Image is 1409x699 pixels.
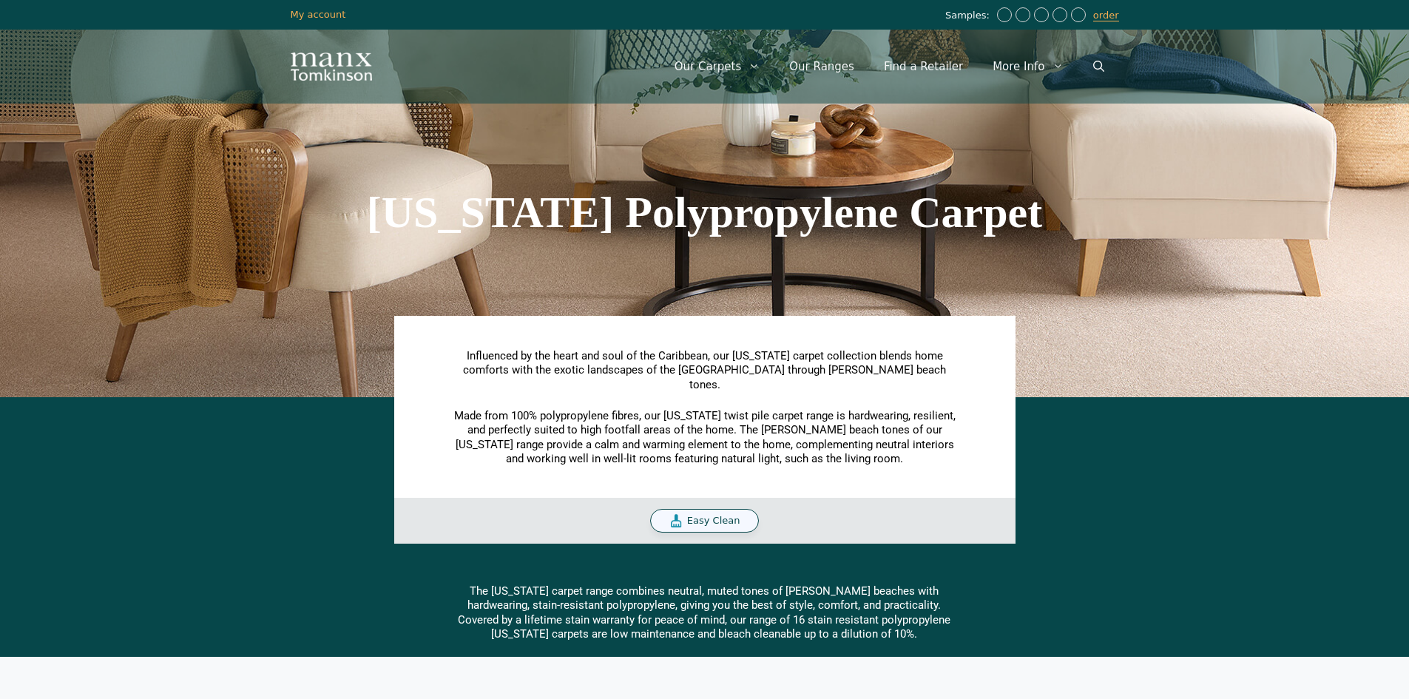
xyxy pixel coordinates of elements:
a: Open Search Bar [1078,44,1119,89]
h1: [US_STATE] Polypropylene Carpet [291,190,1119,234]
a: Find a Retailer [869,44,978,89]
nav: Primary [660,44,1119,89]
span: Samples: [945,10,993,22]
div: The [US_STATE] carpet range combines neutral, muted tones of [PERSON_NAME] beaches with hardweari... [448,584,962,642]
a: Our Carpets [660,44,775,89]
a: order [1093,10,1119,21]
a: More Info [978,44,1078,89]
a: My account [291,9,346,20]
span: Made from 100% polypropylene fibres, our [US_STATE] twist pile carpet range is hardwearing, resil... [454,409,956,466]
img: Manx Tomkinson [291,53,372,81]
span: Influenced by the heart and soul of the Caribbean, our [US_STATE] carpet collection blends home c... [463,349,946,391]
span: Easy Clean [687,515,740,527]
a: Our Ranges [774,44,869,89]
